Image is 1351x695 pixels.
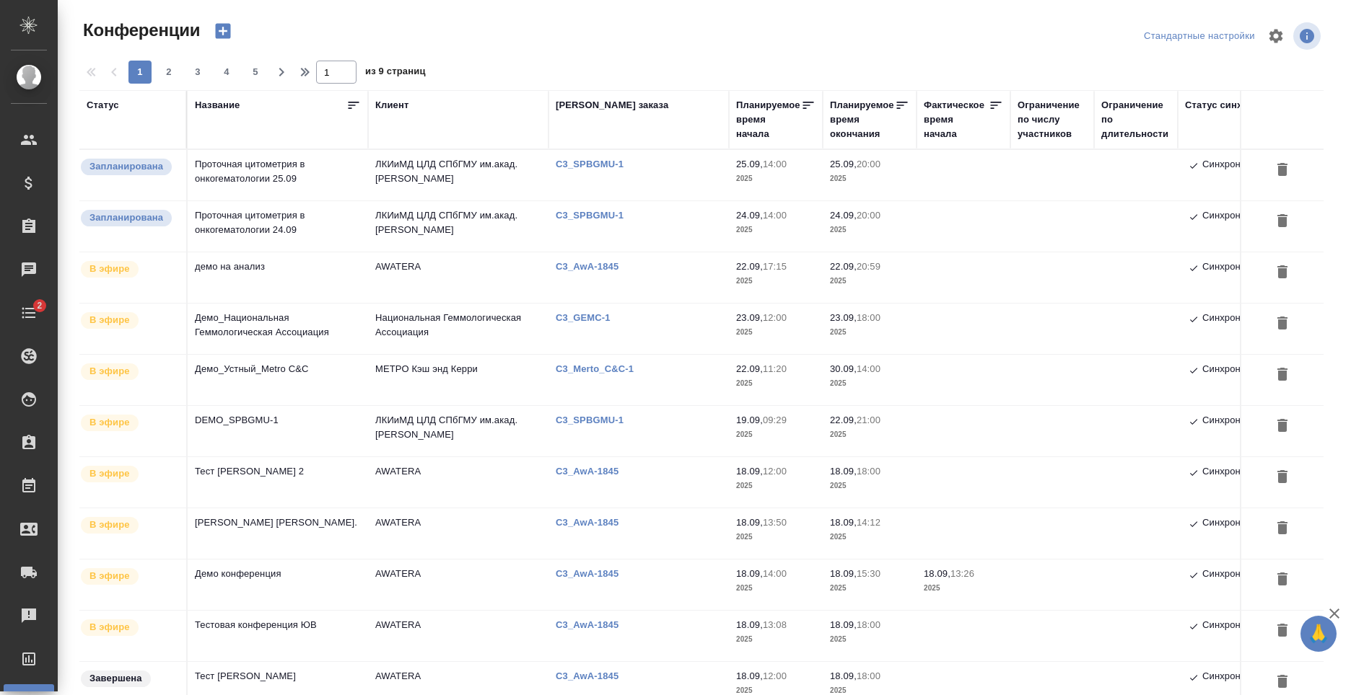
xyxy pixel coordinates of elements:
[556,619,629,630] p: C3_AwA-1845
[556,466,629,477] p: C3_AwA-1845
[924,568,950,579] p: 18.09,
[188,150,368,200] td: Проточная цитометрия в онкогематологии 25.09
[1185,98,1293,112] div: Статус синхронизации
[1202,362,1287,379] p: Синхронизировано
[736,530,816,544] p: 2025
[1202,618,1287,635] p: Синхронизировано
[368,355,548,405] td: МЕТРО Кэш энд Керри
[736,223,816,237] p: 2025
[736,376,816,391] p: 2025
[857,312,880,323] p: 18:00
[244,65,267,79] span: 5
[368,559,548,610] td: AWATERA
[87,98,119,112] div: Статус
[830,159,857,169] p: 25.09,
[857,466,880,477] p: 18:00
[1270,567,1295,593] button: Удалить
[763,363,787,374] p: 11:20
[79,19,200,42] span: Конференции
[763,670,787,681] p: 12:00
[857,619,880,630] p: 18:00
[188,355,368,405] td: Демо_Устный_Metro C&C
[763,261,787,272] p: 17:15
[556,312,621,323] p: C3_GEMC-1
[1270,515,1295,542] button: Удалить
[830,466,857,477] p: 18.09,
[830,98,895,141] div: Планируемое время окончания
[1270,157,1295,184] button: Удалить
[830,428,909,442] p: 2025
[830,376,909,391] p: 2025
[556,159,634,169] a: C3_SPBGMU-1
[830,670,857,681] p: 18.09,
[830,479,909,493] p: 2025
[89,415,130,430] p: В эфире
[556,568,629,579] p: C3_AwA-1845
[368,201,548,252] td: ЛКИиМД ЦЛД СПбГМУ им.акад. [PERSON_NAME]
[206,19,240,43] button: Создать
[556,517,629,528] a: C3_AwA-1845
[89,262,130,276] p: В эфире
[368,611,548,661] td: AWATERA
[1293,22,1324,50] span: Посмотреть информацию
[368,406,548,456] td: ЛКИиМД ЦЛД СПбГМУ им.акад. [PERSON_NAME]
[556,98,668,112] div: [PERSON_NAME] заказа
[188,457,368,508] td: Тест [PERSON_NAME] 2
[736,261,763,272] p: 22.09,
[924,98,989,141] div: Фактическое время начала
[1202,311,1287,328] p: Синхронизировано
[830,632,909,647] p: 2025
[28,298,51,313] span: 2
[857,159,880,169] p: 20:00
[89,671,142,686] p: Завершена
[1202,515,1287,533] p: Синхронизировано
[188,201,368,252] td: Проточная цитометрия в онкогематологии 24.09
[89,313,130,327] p: В эфире
[89,466,130,481] p: В эфире
[736,479,816,493] p: 2025
[950,568,974,579] p: 13:26
[736,274,816,288] p: 2025
[365,63,426,84] span: из 9 страниц
[244,61,267,84] button: 5
[1300,616,1337,652] button: 🙏
[736,415,763,425] p: 19.09,
[830,223,909,237] p: 2025
[830,517,857,528] p: 18.09,
[1270,464,1295,491] button: Удалить
[368,457,548,508] td: AWATERA
[736,466,763,477] p: 18.09,
[763,619,787,630] p: 13:08
[556,670,629,681] a: C3_AwA-1845
[556,363,644,374] p: C3_Merto_C&C-1
[736,670,763,681] p: 18.09,
[1270,208,1295,235] button: Удалить
[1101,98,1171,141] div: Ограничение по длительности
[89,159,163,174] p: Запланирована
[736,619,763,630] p: 18.09,
[1202,208,1287,226] p: Синхронизировано
[1270,618,1295,645] button: Удалить
[1202,157,1287,174] p: Синхронизировано
[736,98,801,141] div: Планируемое время начала
[89,569,130,583] p: В эфире
[736,363,763,374] p: 22.09,
[368,304,548,354] td: Национальная Геммологическая Ассоциация
[89,211,163,225] p: Запланирована
[857,415,880,425] p: 21:00
[4,295,54,331] a: 2
[188,406,368,456] td: DEMO_SPBGMU-1
[763,312,787,323] p: 12:00
[556,415,634,425] p: C3_SPBGMU-1
[830,261,857,272] p: 22.09,
[736,172,816,186] p: 2025
[736,428,816,442] p: 2025
[157,65,180,79] span: 2
[1270,260,1295,286] button: Удалить
[736,159,763,169] p: 25.09,
[556,261,629,272] a: C3_AwA-1845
